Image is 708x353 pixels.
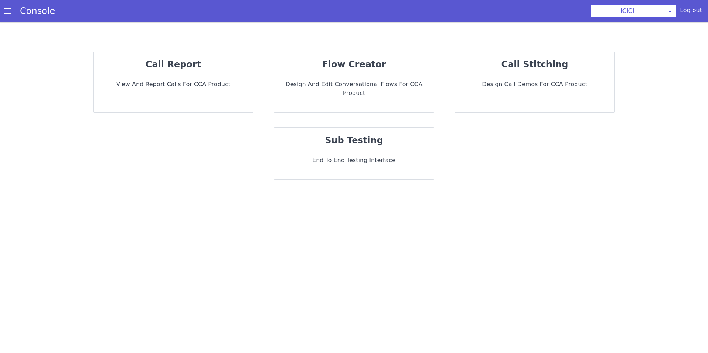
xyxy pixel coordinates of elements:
strong: sub testing [325,135,383,146]
p: End to End Testing Interface [280,156,428,165]
strong: flow creator [322,59,386,70]
p: View and report calls for CCA Product [100,80,247,89]
p: Design call demos for CCA Product [461,80,608,89]
a: Console [11,6,64,16]
p: Design and Edit Conversational flows for CCA Product [280,80,428,98]
strong: call stitching [502,59,568,70]
div: Log out [680,6,702,18]
button: ICICI [590,4,664,18]
strong: call report [146,59,201,70]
